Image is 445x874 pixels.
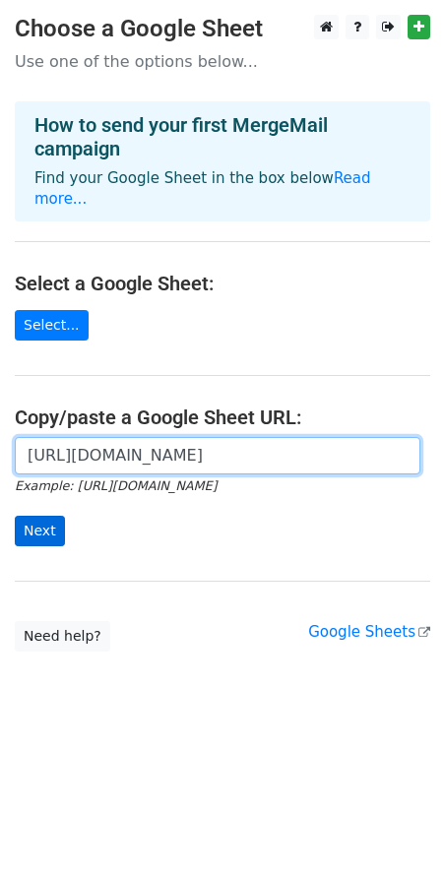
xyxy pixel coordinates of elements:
h3: Choose a Google Sheet [15,15,430,43]
input: Paste your Google Sheet URL here [15,437,420,474]
a: Read more... [34,169,371,208]
a: Need help? [15,621,110,652]
p: Use one of the options below... [15,51,430,72]
h4: Copy/paste a Google Sheet URL: [15,406,430,429]
h4: Select a Google Sheet: [15,272,430,295]
iframe: Chat Widget [347,780,445,874]
h4: How to send your first MergeMail campaign [34,113,411,160]
small: Example: [URL][DOMAIN_NAME] [15,478,217,493]
p: Find your Google Sheet in the box below [34,168,411,210]
input: Next [15,516,65,546]
a: Select... [15,310,89,341]
a: Google Sheets [308,623,430,641]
